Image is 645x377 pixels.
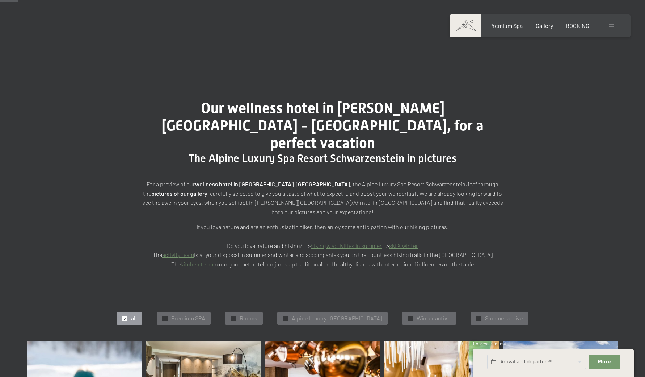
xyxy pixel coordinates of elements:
[598,359,611,365] span: More
[284,316,287,321] span: ✓
[292,314,382,322] span: Alpine Luxury [GEOGRAPHIC_DATA]
[142,179,503,216] p: For a preview of our , the Alpine Luxury Spa Resort Schwarzenstein, leaf through the , carefully ...
[164,316,166,321] span: ✓
[485,314,523,322] span: Summer active
[171,314,205,322] span: Premium SPA
[189,152,456,165] span: The Alpine Luxury Spa Resort Schwarzenstein in pictures
[162,100,484,152] span: Our wellness hotel in [PERSON_NAME][GEOGRAPHIC_DATA] - [GEOGRAPHIC_DATA], for a perfect vacation
[489,22,523,29] a: Premium Spa
[131,314,137,322] span: all
[311,242,382,249] a: hiking & activities in summer
[589,355,620,369] button: More
[123,316,126,321] span: ✓
[151,190,207,197] strong: pictures of our gallery
[162,251,194,258] a: activity team
[409,316,412,321] span: ✓
[240,314,257,322] span: Rooms
[389,242,418,249] a: ski & winter
[473,341,506,347] span: Express request
[566,22,589,29] a: BOOKING
[142,222,503,269] p: If you love nature and are an enthusiastic hiker, then enjoy some anticipation with our hiking pi...
[536,22,553,29] a: Gallery
[477,316,480,321] span: ✓
[232,316,235,321] span: ✓
[195,181,350,187] strong: wellness hotel in [GEOGRAPHIC_DATA]-[GEOGRAPHIC_DATA]
[181,261,213,268] a: kitchen team
[417,314,451,322] span: Winter active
